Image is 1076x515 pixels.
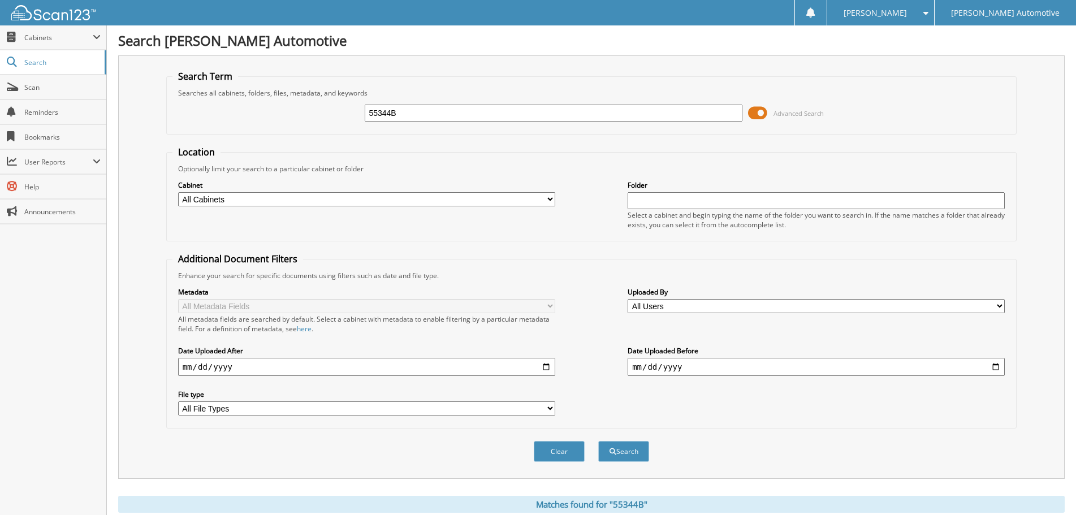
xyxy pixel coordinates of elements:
[24,107,101,117] span: Reminders
[628,346,1005,356] label: Date Uploaded Before
[24,33,93,42] span: Cabinets
[172,164,1011,174] div: Optionally limit your search to a particular cabinet or folder
[178,314,555,334] div: All metadata fields are searched by default. Select a cabinet with metadata to enable filtering b...
[172,271,1011,280] div: Enhance your search for specific documents using filters such as date and file type.
[172,88,1011,98] div: Searches all cabinets, folders, files, metadata, and keywords
[24,157,93,167] span: User Reports
[773,109,824,118] span: Advanced Search
[24,207,101,217] span: Announcements
[11,5,96,20] img: scan123-logo-white.svg
[118,31,1065,50] h1: Search [PERSON_NAME] Automotive
[628,210,1005,230] div: Select a cabinet and begin typing the name of the folder you want to search in. If the name match...
[297,324,312,334] a: here
[118,496,1065,513] div: Matches found for "55344B"
[598,441,649,462] button: Search
[951,10,1060,16] span: [PERSON_NAME] Automotive
[24,58,99,67] span: Search
[24,182,101,192] span: Help
[172,146,221,158] legend: Location
[628,287,1005,297] label: Uploaded By
[172,253,303,265] legend: Additional Document Filters
[178,358,555,376] input: start
[534,441,585,462] button: Clear
[178,390,555,399] label: File type
[628,180,1005,190] label: Folder
[24,132,101,142] span: Bookmarks
[178,180,555,190] label: Cabinet
[628,358,1005,376] input: end
[844,10,907,16] span: [PERSON_NAME]
[178,287,555,297] label: Metadata
[178,346,555,356] label: Date Uploaded After
[172,70,238,83] legend: Search Term
[24,83,101,92] span: Scan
